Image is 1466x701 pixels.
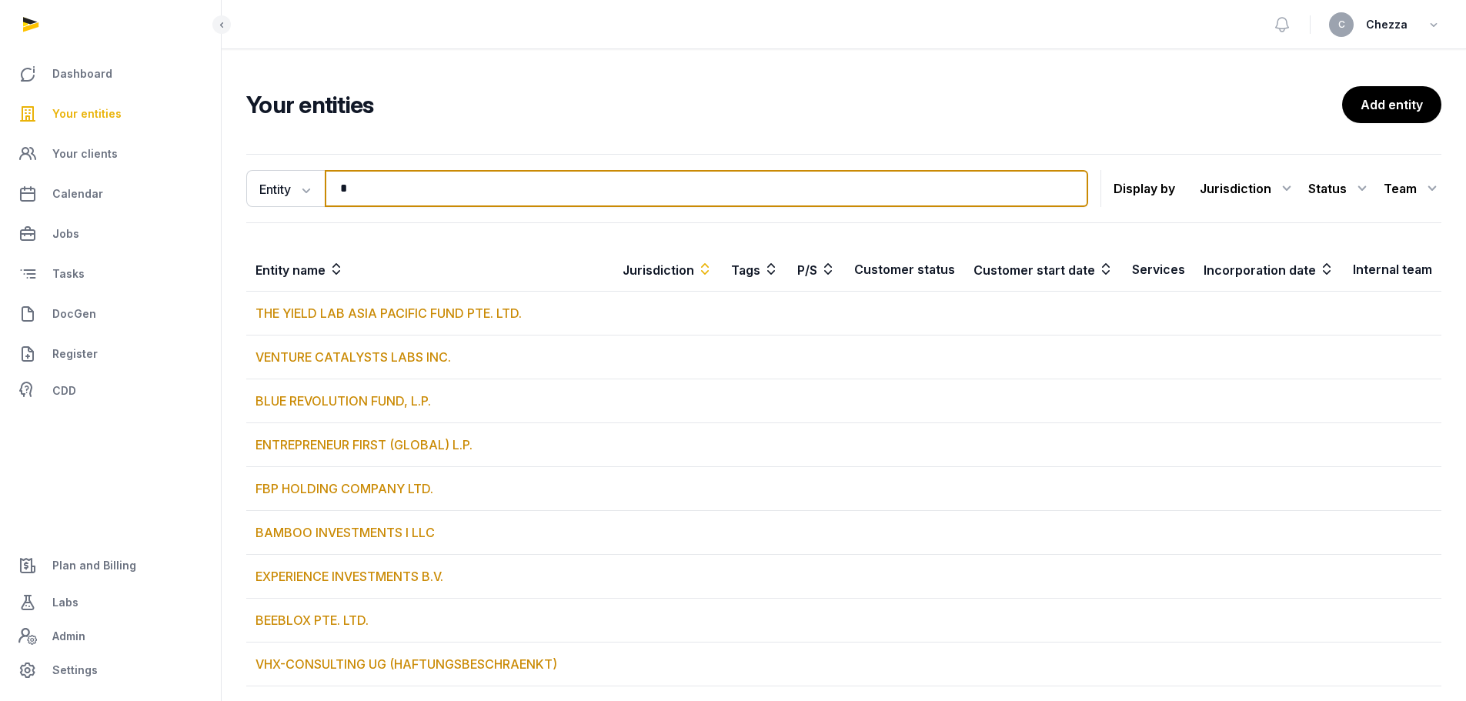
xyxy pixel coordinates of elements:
span: Calendar [52,185,103,203]
th: Incorporation date [1194,248,1344,292]
span: Chezza [1366,15,1408,34]
a: Add entity [1342,86,1441,123]
a: THE YIELD LAB ASIA PACIFIC FUND PTE. LTD. [255,305,522,321]
span: Jobs [52,225,79,243]
button: C [1329,12,1354,37]
span: Tasks [52,265,85,283]
span: CDD [52,382,76,400]
th: Customer status [845,248,964,292]
span: DocGen [52,305,96,323]
a: VENTURE CATALYSTS LABS INC. [255,349,451,365]
h2: Your entities [246,91,1342,119]
th: Entity name [246,248,613,292]
span: Plan and Billing [52,556,136,575]
a: DocGen [12,295,209,332]
a: CDD [12,376,209,406]
a: Your clients [12,135,209,172]
span: Your entities [52,105,122,123]
a: Labs [12,584,209,621]
span: Settings [52,661,98,679]
a: Settings [12,652,209,689]
a: Jobs [12,215,209,252]
div: Jurisdiction [1200,176,1296,201]
span: Register [52,345,98,363]
a: Tasks [12,255,209,292]
a: FBP HOLDING COMPANY LTD. [255,481,433,496]
a: Dashboard [12,55,209,92]
th: Internal team [1344,248,1441,292]
th: Jurisdiction [613,248,722,292]
a: BEEBLOX PTE. LTD. [255,613,369,628]
span: Labs [52,593,78,612]
a: Calendar [12,175,209,212]
a: VHX-CONSULTING UG (HAFTUNGSBESCHRAENKT) [255,656,557,672]
a: ENTREPRENEUR FIRST (GLOBAL) L.P. [255,437,473,452]
span: Dashboard [52,65,112,83]
th: Customer start date [964,248,1123,292]
a: BLUE REVOLUTION FUND, L.P. [255,393,431,409]
th: P/S [788,248,845,292]
a: Plan and Billing [12,547,209,584]
span: Your clients [52,145,118,163]
p: Display by [1114,176,1175,201]
a: Register [12,335,209,372]
a: BAMBOO INVESTMENTS I LLC [255,525,435,540]
div: Status [1308,176,1371,201]
th: Services [1123,248,1194,292]
a: Admin [12,621,209,652]
div: Team [1384,176,1441,201]
span: Admin [52,627,85,646]
span: C [1338,20,1345,29]
a: EXPERIENCE INVESTMENTS B.V. [255,569,443,584]
a: Your entities [12,95,209,132]
button: Entity [246,170,325,207]
th: Tags [722,248,788,292]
